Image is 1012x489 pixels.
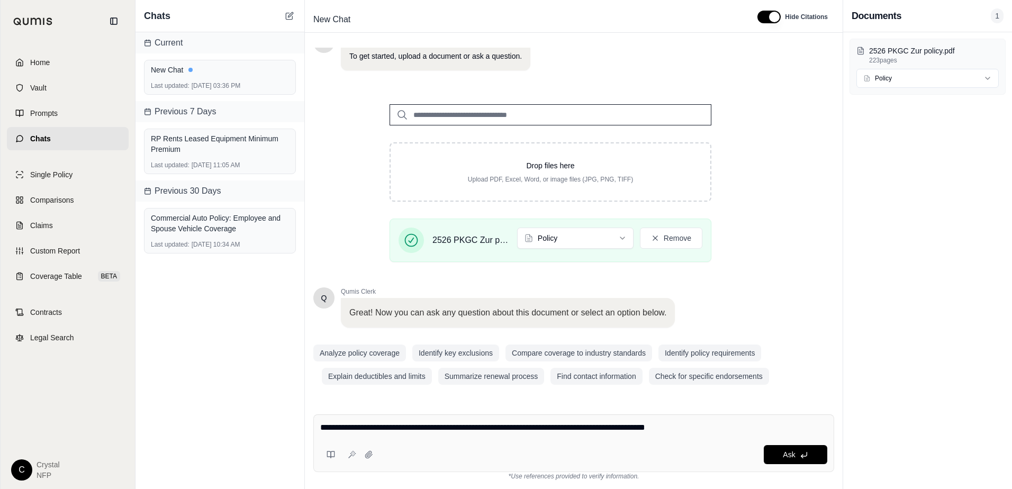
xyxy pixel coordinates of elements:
[764,445,827,464] button: Ask
[7,51,129,74] a: Home
[7,265,129,288] a: Coverage TableBETA
[309,11,355,28] span: New Chat
[349,51,522,62] p: To get started, upload a document or ask a question.
[649,368,769,385] button: Check for specific endorsements
[37,470,60,481] span: NFP
[37,459,60,470] span: crystal
[550,368,642,385] button: Find contact information
[30,195,74,205] span: Comparisons
[869,56,999,65] p: 223 pages
[7,102,129,125] a: Prompts
[30,57,50,68] span: Home
[7,239,129,262] a: Custom Report
[7,301,129,324] a: Contracts
[151,240,189,249] span: Last updated:
[432,234,509,247] span: 2526 PKGC Zur policy.pdf
[151,65,289,75] div: New Chat
[321,293,327,303] span: Hello
[7,127,129,150] a: Chats
[30,133,51,144] span: Chats
[856,46,999,65] button: 2526 PKGC Zur policy.pdf223pages
[135,180,304,202] div: Previous 30 Days
[640,228,702,249] button: Remove
[13,17,53,25] img: Qumis Logo
[151,133,289,155] div: RP Rents Leased Equipment Minimum Premium
[408,175,693,184] p: Upload PDF, Excel, Word, or image files (JPG, PNG, TIFF)
[7,76,129,99] a: Vault
[349,306,666,319] p: Great! Now you can ask any question about this document or select an option below.
[144,8,170,23] span: Chats
[412,345,499,361] button: Identify key exclusions
[30,83,47,93] span: Vault
[341,287,675,296] span: Qumis Clerk
[151,161,189,169] span: Last updated:
[30,169,73,180] span: Single Policy
[151,81,289,90] div: [DATE] 03:36 PM
[309,11,745,28] div: Edit Title
[30,332,74,343] span: Legal Search
[785,13,828,21] span: Hide Citations
[783,450,795,459] span: Ask
[151,161,289,169] div: [DATE] 11:05 AM
[505,345,652,361] button: Compare coverage to industry standards
[313,345,406,361] button: Analyze policy coverage
[869,46,999,56] p: 2526 PKGC Zur policy.pdf
[7,326,129,349] a: Legal Search
[105,13,122,30] button: Collapse sidebar
[30,307,62,318] span: Contracts
[151,240,289,249] div: [DATE] 10:34 AM
[408,160,693,171] p: Drop files here
[30,108,58,119] span: Prompts
[151,213,289,234] div: Commercial Auto Policy: Employee and Spouse Vehicle Coverage
[322,368,432,385] button: Explain deductibles and limits
[7,188,129,212] a: Comparisons
[852,8,901,23] h3: Documents
[30,246,80,256] span: Custom Report
[135,101,304,122] div: Previous 7 Days
[98,271,120,282] span: BETA
[438,368,545,385] button: Summarize renewal process
[151,81,189,90] span: Last updated:
[991,8,1004,23] span: 1
[283,10,296,22] button: New Chat
[7,163,129,186] a: Single Policy
[11,459,32,481] div: C
[30,271,82,282] span: Coverage Table
[313,472,834,481] div: *Use references provided to verify information.
[30,220,53,231] span: Claims
[135,32,304,53] div: Current
[658,345,761,361] button: Identify policy requirements
[7,214,129,237] a: Claims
